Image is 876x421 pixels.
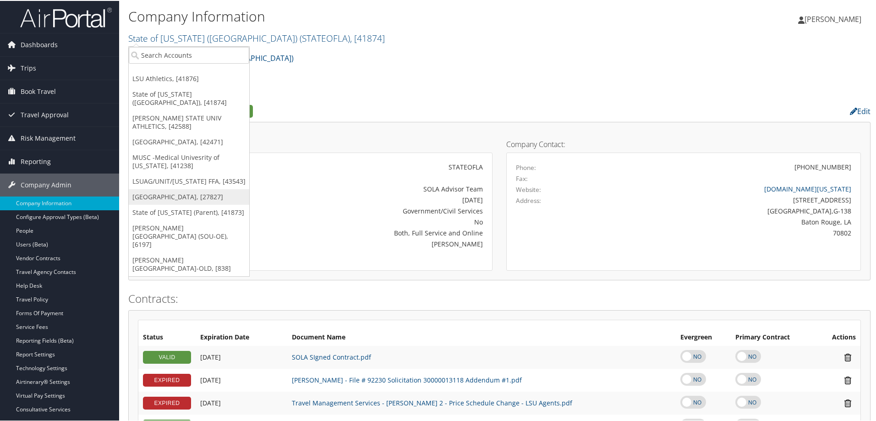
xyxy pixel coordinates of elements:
span: ( STATEOFLA ) [300,31,350,44]
i: Remove Contract [840,375,856,384]
a: [DOMAIN_NAME][US_STATE] [764,184,851,192]
span: Trips [21,56,36,79]
a: MUSC -Medical Univesrity of [US_STATE], [41238] [129,149,249,173]
a: SOLA SIgned Contract.pdf [292,352,371,361]
a: [GEOGRAPHIC_DATA], [42471] [129,133,249,149]
div: [PERSON_NAME] [264,238,483,248]
div: SOLA Advisor Team [264,183,483,193]
a: [PERSON_NAME][GEOGRAPHIC_DATA]-OLD, [838] [129,252,249,275]
span: , [ 41874 ] [350,31,385,44]
div: [PHONE_NUMBER] [794,161,851,171]
div: [STREET_ADDRESS] [603,194,852,204]
div: Add/Edit Date [200,398,283,406]
div: EXPIRED [143,373,191,386]
label: Website: [516,184,541,193]
div: No [264,216,483,226]
a: LSUAG/UNIT/[US_STATE] FFA, [43543] [129,173,249,188]
label: Fax: [516,173,528,182]
div: Government/Civil Services [264,205,483,215]
div: 70802 [603,227,852,237]
span: Risk Management [21,126,76,149]
a: [PERSON_NAME][GEOGRAPHIC_DATA] (SOU-OE), [6197] [129,219,249,252]
a: [GEOGRAPHIC_DATA], [27827] [129,188,249,204]
a: State of [US_STATE] ([GEOGRAPHIC_DATA]) [128,31,385,44]
span: [DATE] [200,375,221,383]
th: Evergreen [676,328,730,345]
div: STATEOFLA [264,161,483,171]
div: Baton Rouge, LA [603,216,852,226]
label: Phone: [516,162,536,171]
span: Company Admin [21,173,71,196]
th: Expiration Date [196,328,287,345]
img: airportal-logo.png [20,6,112,27]
div: Add/Edit Date [200,352,283,361]
h4: Company Contact: [506,140,861,147]
span: Reporting [21,149,51,172]
div: [DATE] [264,194,483,204]
div: Both, Full Service and Online [264,227,483,237]
h2: Company Profile: [128,102,619,118]
span: Travel Approval [21,103,69,126]
input: Search Accounts [129,46,249,63]
a: [PERSON_NAME] [798,5,871,32]
a: [PERSON_NAME] STATE UNIV ATHLETICS, [42588] [129,109,249,133]
div: EXPIRED [143,396,191,409]
span: [PERSON_NAME] [805,13,861,23]
a: [PERSON_NAME] - File # 92230 Solicitation 30000013118 Addendum #1.pdf [292,375,522,383]
div: Add/Edit Date [200,375,283,383]
a: LSU Athletics, [41876] [129,70,249,86]
h1: Company Information [128,6,623,25]
th: Document Name [287,328,676,345]
th: Status [138,328,196,345]
h4: Account Details: [138,140,493,147]
a: Travel Management Services - [PERSON_NAME] 2 - Price Schedule Change - LSU Agents.pdf [292,398,572,406]
span: [DATE] [200,398,221,406]
span: Book Travel [21,79,56,102]
div: VALID [143,350,191,363]
i: Remove Contract [840,398,856,407]
div: [GEOGRAPHIC_DATA],G-138 [603,205,852,215]
span: [DATE] [200,352,221,361]
th: Primary Contract [731,328,816,345]
a: State of [US_STATE] ([GEOGRAPHIC_DATA]), [41874] [129,86,249,109]
label: Address: [516,195,541,204]
a: State of [US_STATE] (Parent), [41873] [129,204,249,219]
a: Edit [850,105,871,115]
i: Remove Contract [840,352,856,361]
span: Dashboards [21,33,58,55]
h2: Contracts: [128,290,871,306]
th: Actions [816,328,860,345]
